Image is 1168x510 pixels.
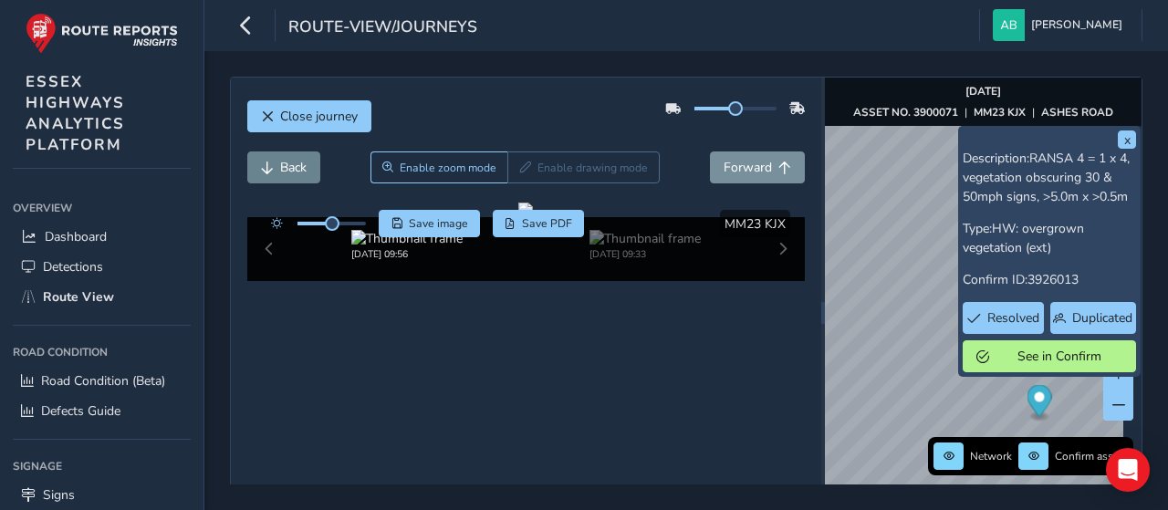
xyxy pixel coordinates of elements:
[1050,302,1136,334] button: Duplicated
[13,194,191,222] div: Overview
[247,100,371,132] button: Close journey
[13,222,191,252] a: Dashboard
[26,13,178,54] img: rr logo
[710,151,805,183] button: Forward
[288,16,477,41] span: route-view/journeys
[589,247,701,261] div: [DATE] 09:33
[247,151,320,183] button: Back
[13,338,191,366] div: Road Condition
[724,159,772,176] span: Forward
[409,216,468,231] span: Save image
[351,247,463,261] div: [DATE] 09:56
[963,270,1136,289] p: Confirm ID:
[1072,309,1132,327] span: Duplicated
[853,105,1113,120] div: | |
[43,288,114,306] span: Route View
[43,258,103,276] span: Detections
[993,9,1129,41] button: [PERSON_NAME]
[370,151,508,183] button: Zoom
[1031,9,1122,41] span: [PERSON_NAME]
[379,210,480,237] button: Save
[1027,271,1079,288] span: 3926013
[13,252,191,282] a: Detections
[493,210,585,237] button: PDF
[993,9,1025,41] img: diamond-layout
[45,228,107,245] span: Dashboard
[43,486,75,504] span: Signs
[970,449,1012,463] span: Network
[41,402,120,420] span: Defects Guide
[963,149,1136,206] p: Description:
[1027,385,1051,422] div: Map marker
[26,71,125,155] span: ESSEX HIGHWAYS ANALYTICS PLATFORM
[974,105,1026,120] strong: MM23 KJX
[13,480,191,510] a: Signs
[13,366,191,396] a: Road Condition (Beta)
[13,282,191,312] a: Route View
[963,219,1136,257] p: Type:
[965,84,1001,99] strong: [DATE]
[522,216,572,231] span: Save PDF
[987,309,1039,327] span: Resolved
[963,302,1044,334] button: Resolved
[1055,449,1128,463] span: Confirm assets
[41,372,165,390] span: Road Condition (Beta)
[1106,448,1150,492] div: Open Intercom Messenger
[963,150,1130,205] span: RANSA 4 = 1 x 4, vegetation obscuring 30 & 50mph signs, >5.0m x >0.5m
[1118,130,1136,149] button: x
[400,161,496,175] span: Enable zoom mode
[280,159,307,176] span: Back
[996,348,1122,365] span: See in Confirm
[13,396,191,426] a: Defects Guide
[963,340,1136,372] button: See in Confirm
[725,215,786,233] span: MM23 KJX
[351,230,463,247] img: Thumbnail frame
[13,453,191,480] div: Signage
[853,105,958,120] strong: ASSET NO. 3900071
[589,230,701,247] img: Thumbnail frame
[963,220,1084,256] span: HW: overgrown vegetation (ext)
[1041,105,1113,120] strong: ASHES ROAD
[280,108,358,125] span: Close journey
